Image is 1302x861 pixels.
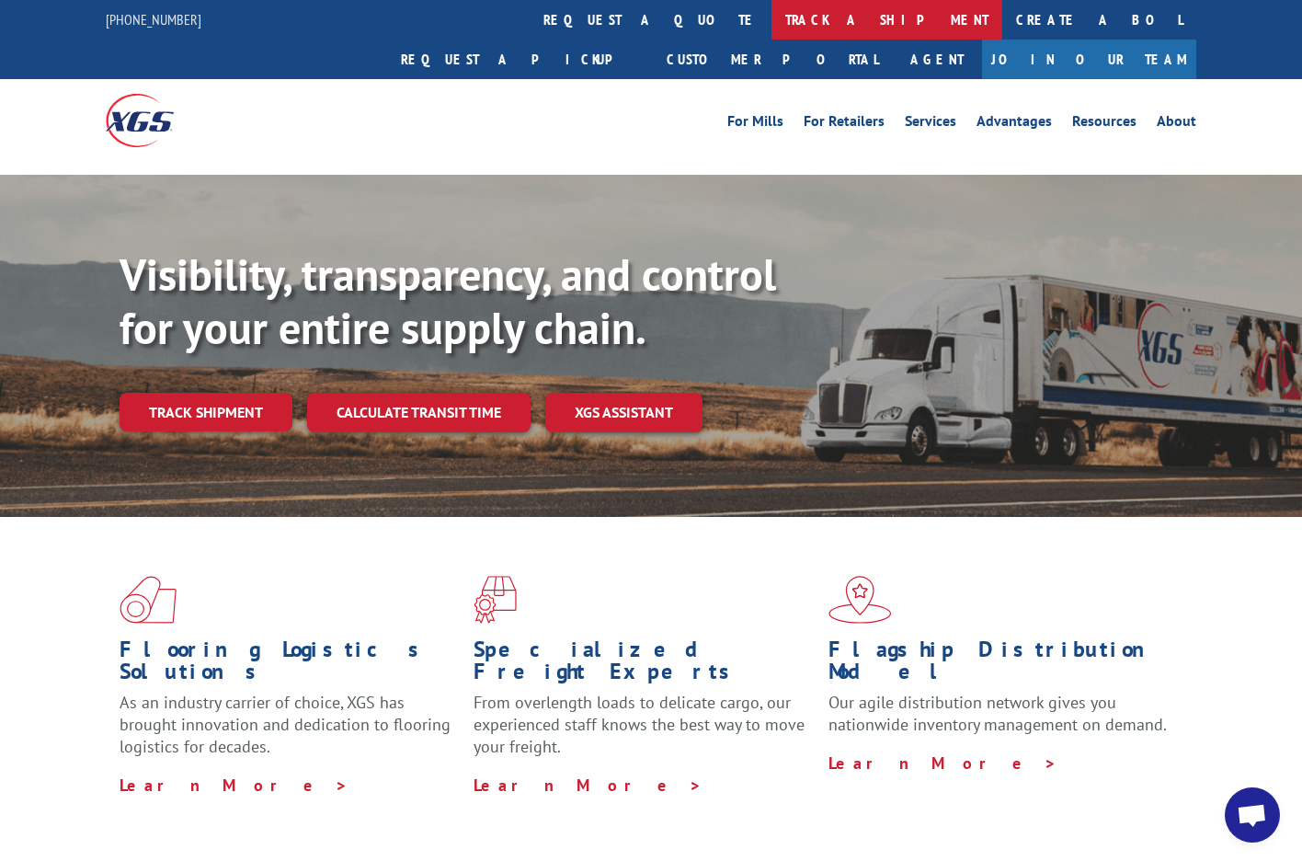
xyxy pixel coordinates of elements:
a: Resources [1072,114,1136,134]
h1: Specialized Freight Experts [474,638,814,692]
a: Request a pickup [387,40,653,79]
img: xgs-icon-flagship-distribution-model-red [828,576,892,624]
b: Visibility, transparency, and control for your entire supply chain. [120,246,776,356]
a: Track shipment [120,393,292,431]
a: Join Our Team [982,40,1196,79]
img: xgs-icon-total-supply-chain-intelligence-red [120,576,177,624]
a: For Mills [727,114,783,134]
span: As an industry carrier of choice, XGS has brought innovation and dedication to flooring logistics... [120,692,451,757]
a: Learn More > [474,775,702,796]
h1: Flagship Distribution Model [828,638,1169,692]
a: For Retailers [804,114,885,134]
a: Advantages [976,114,1052,134]
a: Learn More > [828,752,1057,774]
p: From overlength loads to delicate cargo, our experienced staff knows the best way to move your fr... [474,692,814,774]
a: XGS ASSISTANT [545,393,702,432]
h1: Flooring Logistics Solutions [120,638,460,692]
a: Customer Portal [653,40,892,79]
a: About [1157,114,1196,134]
a: Calculate transit time [307,393,531,432]
a: [PHONE_NUMBER] [106,10,201,29]
a: Learn More > [120,775,348,796]
a: Agent [892,40,982,79]
img: xgs-icon-focused-on-flooring-red [474,576,517,624]
a: Services [905,114,956,134]
div: Open chat [1225,787,1280,843]
span: Our agile distribution network gives you nationwide inventory management on demand. [828,692,1167,735]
